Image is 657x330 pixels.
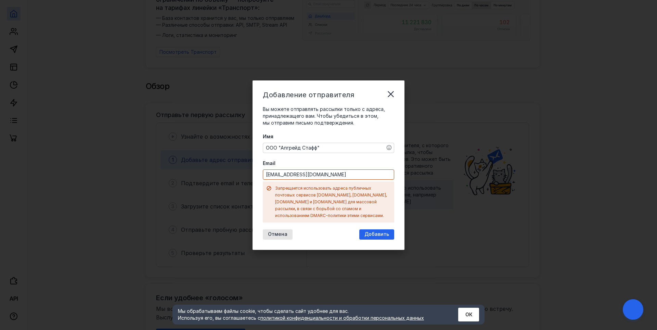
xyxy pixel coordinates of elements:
[364,231,389,237] span: Добавить
[263,143,394,153] textarea: ООО "Апгрейд Стафф"
[275,185,391,219] div: Запрещается использовать адреса публичных почтовых сервисов [DOMAIN_NAME], [DOMAIN_NAME], [DOMAIN...
[263,160,275,167] span: Email
[178,308,441,321] div: Мы обрабатываем файлы cookie, чтобы сделать сайт удобнее для вас. Используя его, вы соглашаетесь c
[458,308,479,321] button: ОК
[260,315,424,321] a: политикой конфиденциальности и обработки персональных данных
[263,106,385,126] span: Вы можете отправлять рассылки только с адреса, принадлежащего вам. Чтобы убедиться в этом, мы отп...
[263,229,293,240] button: Отмена
[359,229,394,240] button: Добавить
[263,91,354,99] span: Добавление отправителя
[268,231,287,237] span: Отмена
[263,133,273,140] span: Имя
